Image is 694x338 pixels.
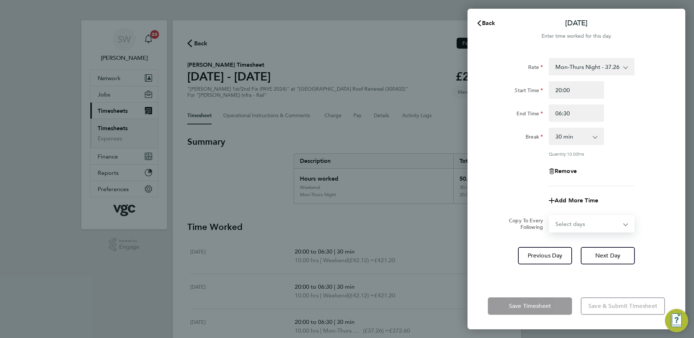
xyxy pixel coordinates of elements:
button: Add More Time [549,198,598,203]
div: Quantity: hrs [549,151,634,157]
button: Engage Resource Center [665,309,688,332]
label: Start Time [515,87,543,96]
input: E.g. 08:00 [549,81,604,99]
div: Enter time worked for this day. [468,32,685,41]
button: Previous Day [518,247,572,264]
label: Rate [528,64,543,73]
button: Back [469,16,503,30]
p: [DATE] [565,18,588,28]
span: Previous Day [528,252,563,259]
label: End Time [517,110,543,119]
span: Add More Time [555,197,598,204]
span: 10.00 [567,151,578,157]
span: Next Day [595,252,620,259]
button: Remove [549,168,577,174]
span: Back [482,20,495,26]
label: Break [526,133,543,142]
input: E.g. 18:00 [549,104,604,122]
button: Next Day [581,247,635,264]
label: Copy To Every Following [503,217,543,230]
span: Remove [555,168,577,174]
